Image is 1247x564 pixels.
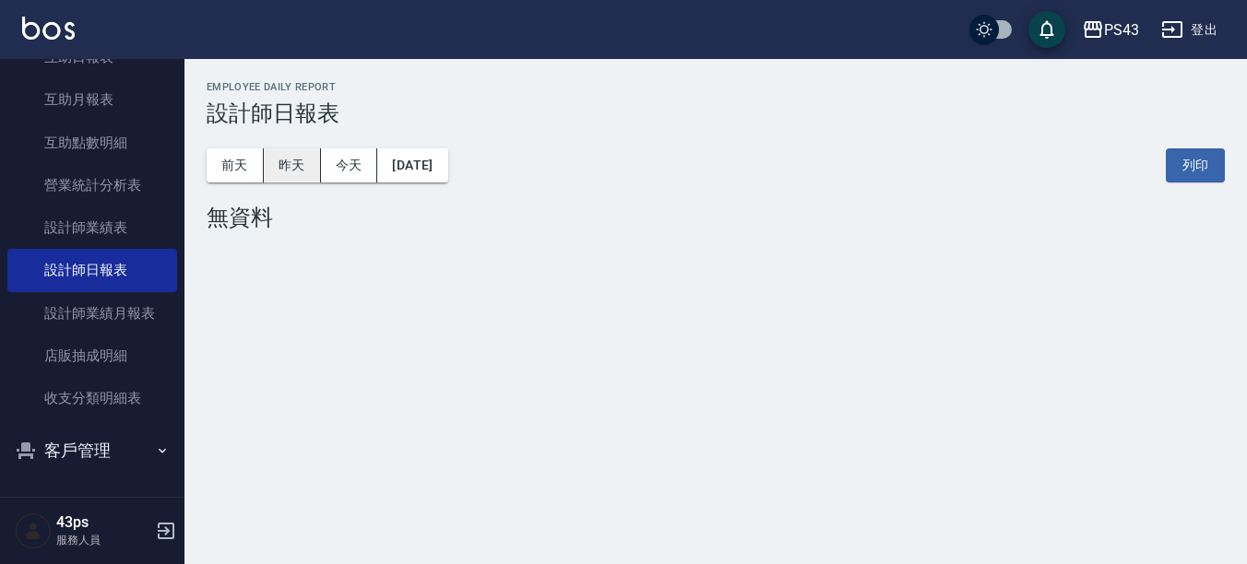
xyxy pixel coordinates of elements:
button: 前天 [207,148,264,182]
div: 無資料 [207,205,1225,230]
h2: Employee Daily Report [207,81,1225,93]
a: 店販抽成明細 [7,335,177,377]
h5: 43ps [56,513,150,532]
p: 服務人員 [56,532,150,548]
a: 互助月報表 [7,78,177,121]
button: 登出 [1154,13,1225,47]
a: 設計師業績表 [7,206,177,249]
button: [DATE] [377,148,447,182]
h3: 設計師日報表 [207,100,1225,126]
a: 營業統計分析表 [7,164,177,206]
img: Person [15,512,52,549]
button: 列印 [1166,148,1225,182]
a: 互助點數明細 [7,122,177,164]
button: 今天 [321,148,378,182]
button: save [1028,11,1065,48]
button: 客戶管理 [7,427,177,475]
div: PS43 [1104,18,1139,41]
a: 設計師日報表 [7,249,177,291]
button: 昨天 [264,148,321,182]
img: Logo [22,17,75,40]
button: PS43 [1075,11,1146,49]
a: 設計師業績月報表 [7,292,177,335]
a: 收支分類明細表 [7,377,177,419]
